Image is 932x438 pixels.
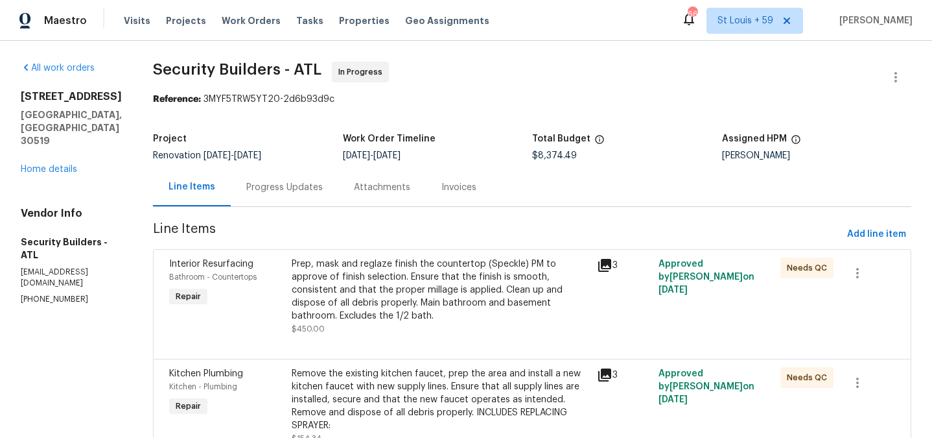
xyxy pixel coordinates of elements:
[21,108,122,147] h5: [GEOGRAPHIC_DATA], [GEOGRAPHIC_DATA] 30519
[153,223,842,247] span: Line Items
[169,369,243,378] span: Kitchen Plumbing
[597,367,650,383] div: 3
[441,181,476,194] div: Invoices
[658,260,754,295] span: Approved by [PERSON_NAME] on
[21,267,122,289] p: [EMAIL_ADDRESS][DOMAIN_NAME]
[21,90,122,103] h2: [STREET_ADDRESS]
[169,260,253,269] span: Interior Resurfacing
[338,66,388,79] span: In Progress
[170,400,206,413] span: Repair
[658,369,754,404] span: Approved by [PERSON_NAME] on
[343,151,370,160] span: [DATE]
[44,14,87,27] span: Maestro
[787,371,832,384] span: Needs QC
[169,180,215,193] div: Line Items
[717,14,773,27] span: St Louis + 59
[234,151,261,160] span: [DATE]
[405,14,489,27] span: Geo Assignments
[658,286,688,295] span: [DATE]
[532,134,590,143] h5: Total Budget
[343,151,401,160] span: -
[292,325,325,333] span: $450.00
[722,134,787,143] h5: Assigned HPM
[532,151,577,160] span: $8,374.49
[722,151,912,160] div: [PERSON_NAME]
[688,8,697,21] div: 665
[658,395,688,404] span: [DATE]
[339,14,390,27] span: Properties
[153,62,321,77] span: Security Builders - ATL
[153,93,911,106] div: 3MYF5TRW5YT20-2d6b93d9c
[296,16,323,25] span: Tasks
[21,294,122,305] p: [PHONE_NUMBER]
[373,151,401,160] span: [DATE]
[594,134,605,151] span: The total cost of line items that have been proposed by Opendoor. This sum includes line items th...
[153,151,261,160] span: Renovation
[170,290,206,303] span: Repair
[153,95,201,104] b: Reference:
[204,151,261,160] span: -
[166,14,206,27] span: Projects
[354,181,410,194] div: Attachments
[21,64,95,73] a: All work orders
[124,14,150,27] span: Visits
[834,14,913,27] span: [PERSON_NAME]
[343,134,436,143] h5: Work Order Timeline
[791,134,801,151] span: The hpm assigned to this work order.
[169,383,237,391] span: Kitchen - Plumbing
[292,367,590,432] div: Remove the existing kitchen faucet, prep the area and install a new kitchen faucet with new suppl...
[21,207,122,220] h4: Vendor Info
[246,181,323,194] div: Progress Updates
[787,262,832,274] span: Needs QC
[204,151,231,160] span: [DATE]
[21,236,122,262] h5: Security Builders - ATL
[597,258,650,273] div: 3
[153,134,187,143] h5: Project
[222,14,281,27] span: Work Orders
[21,165,77,174] a: Home details
[169,273,257,281] span: Bathroom - Countertops
[292,258,590,322] div: Prep, mask and reglaze finish the countertop (Speckle) PM to approve of finish selection. Ensure ...
[842,223,911,247] button: Add line item
[847,226,906,243] span: Add line item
